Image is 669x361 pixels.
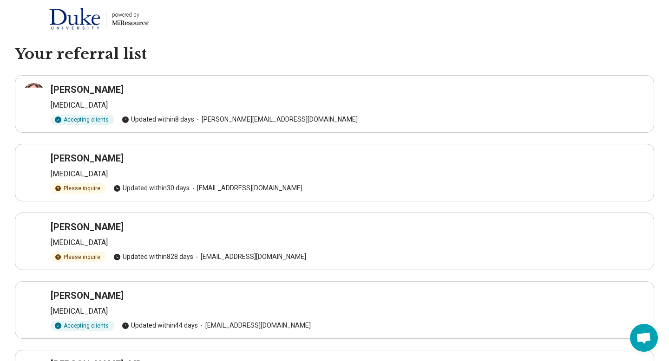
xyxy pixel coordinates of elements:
[193,252,306,262] span: [EMAIL_ADDRESS][DOMAIN_NAME]
[51,100,646,111] p: [MEDICAL_DATA]
[51,83,124,96] h3: [PERSON_NAME]
[112,11,149,19] div: powered by
[113,252,193,262] span: Updated within 828 days
[113,183,190,193] span: Updated within 30 days
[51,306,646,317] p: [MEDICAL_DATA]
[630,324,658,352] a: Open chat
[122,115,194,124] span: Updated within 8 days
[122,321,198,330] span: Updated within 44 days
[194,115,358,124] span: [PERSON_NAME][EMAIL_ADDRESS][DOMAIN_NAME]
[51,220,124,233] h3: [PERSON_NAME]
[51,115,114,125] div: Accepting clients
[51,168,646,180] p: [MEDICAL_DATA]
[49,7,100,30] img: Duke University
[51,321,114,331] div: Accepting clients
[51,152,124,165] h3: [PERSON_NAME]
[51,252,106,262] div: Please inquire
[190,183,302,193] span: [EMAIL_ADDRESS][DOMAIN_NAME]
[51,237,646,248] p: [MEDICAL_DATA]
[51,289,124,302] h3: [PERSON_NAME]
[198,321,311,330] span: [EMAIL_ADDRESS][DOMAIN_NAME]
[15,7,149,30] a: Duke Universitypowered by
[51,183,106,193] div: Please inquire
[15,45,654,64] h1: Your referral list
